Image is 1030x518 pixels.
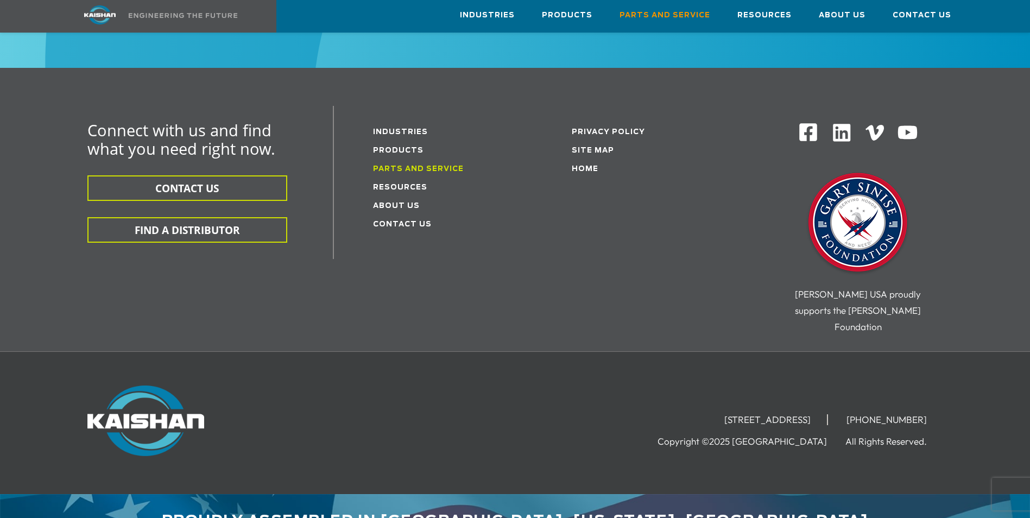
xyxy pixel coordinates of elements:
img: Facebook [798,122,818,142]
span: [PERSON_NAME] USA proudly supports the [PERSON_NAME] Foundation [795,288,921,332]
img: Gary Sinise Foundation [804,169,912,278]
span: Parts and Service [620,9,710,22]
a: Products [542,1,592,30]
li: Copyright ©2025 [GEOGRAPHIC_DATA] [658,436,843,447]
a: About Us [373,203,420,210]
a: Industries [460,1,515,30]
a: Privacy Policy [572,129,645,136]
a: Contact Us [893,1,951,30]
img: Engineering the future [129,13,237,18]
img: Kaishan [87,386,204,456]
a: Resources [373,184,427,191]
span: Products [542,9,592,22]
a: Parts and service [373,166,464,173]
span: Connect with us and find what you need right now. [87,119,275,159]
button: CONTACT US [87,175,287,201]
a: Industries [373,129,428,136]
img: Youtube [897,122,918,143]
a: Products [373,147,424,154]
a: Parts and Service [620,1,710,30]
span: Industries [460,9,515,22]
a: Home [572,166,598,173]
a: About Us [819,1,865,30]
a: Contact Us [373,221,432,228]
img: kaishan logo [59,5,141,24]
button: FIND A DISTRIBUTOR [87,217,287,243]
span: Resources [737,9,792,22]
img: Vimeo [865,125,884,141]
span: About Us [819,9,865,22]
img: Linkedin [831,122,852,143]
li: All Rights Reserved. [845,436,943,447]
li: [STREET_ADDRESS] [708,414,828,425]
li: [PHONE_NUMBER] [830,414,943,425]
a: Site Map [572,147,614,154]
span: Contact Us [893,9,951,22]
a: Resources [737,1,792,30]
